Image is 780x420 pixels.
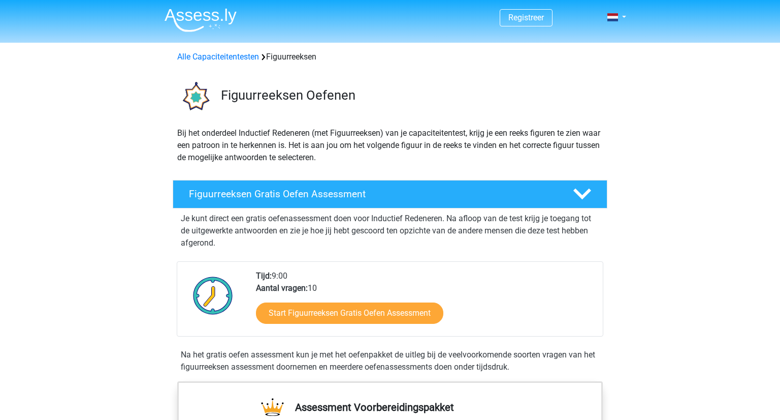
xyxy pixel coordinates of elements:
div: 9:00 10 [248,270,602,336]
div: Figuurreeksen [173,51,607,63]
a: Alle Capaciteitentesten [177,52,259,62]
h4: Figuurreeksen Gratis Oefen Assessment [189,188,557,200]
img: Klok [187,270,239,321]
a: Figuurreeksen Gratis Oefen Assessment [169,180,611,208]
div: Na het gratis oefen assessment kun je met het oefenpakket de uitleg bij de veelvoorkomende soorte... [177,349,603,373]
a: Start Figuurreeksen Gratis Oefen Assessment [256,303,443,324]
b: Tijd: [256,271,272,281]
a: Registreer [508,13,544,22]
b: Aantal vragen: [256,283,308,293]
p: Je kunt direct een gratis oefenassessment doen voor Inductief Redeneren. Na afloop van de test kr... [181,213,599,249]
p: Bij het onderdeel Inductief Redeneren (met Figuurreeksen) van je capaciteitentest, krijg je een r... [177,127,603,164]
img: Assessly [165,8,237,32]
img: figuurreeksen [173,75,216,118]
h3: Figuurreeksen Oefenen [221,87,599,103]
